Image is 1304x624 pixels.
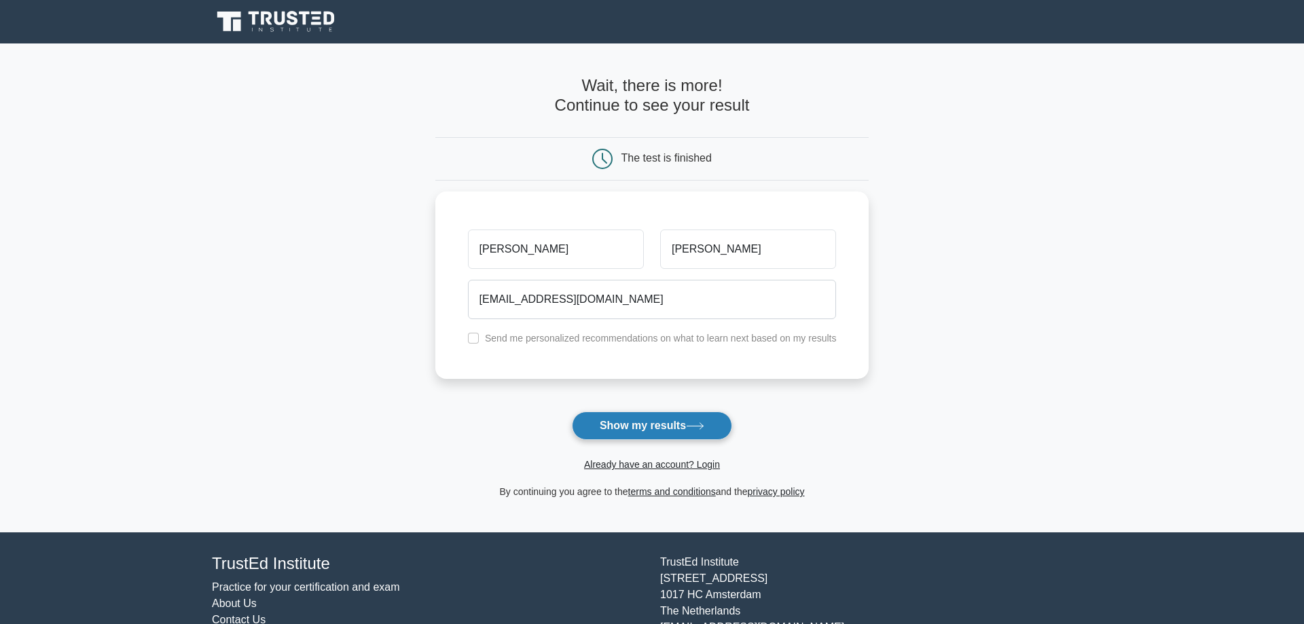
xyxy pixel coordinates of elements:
[468,280,837,319] input: Email
[212,554,644,574] h4: TrustEd Institute
[212,598,257,609] a: About Us
[621,152,712,164] div: The test is finished
[468,230,644,269] input: First name
[427,483,877,500] div: By continuing you agree to the and the
[212,581,400,593] a: Practice for your certification and exam
[748,486,805,497] a: privacy policy
[435,76,869,115] h4: Wait, there is more! Continue to see your result
[572,411,732,440] button: Show my results
[584,459,720,470] a: Already have an account? Login
[485,333,837,344] label: Send me personalized recommendations on what to learn next based on my results
[628,486,716,497] a: terms and conditions
[660,230,836,269] input: Last name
